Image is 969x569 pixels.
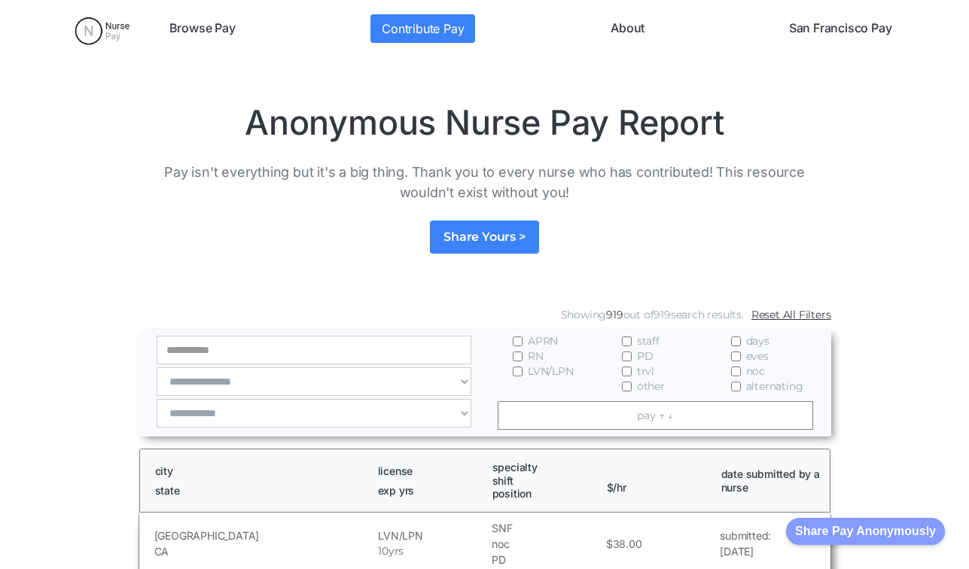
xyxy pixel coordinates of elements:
h1: $/hr [607,467,708,494]
span: staff [637,333,660,348]
h1: exp yrs [378,484,479,497]
a: About [605,14,651,43]
input: trvl [622,367,632,376]
h1: state [155,484,364,497]
a: Reset All Filters [751,307,831,322]
h1: license [378,464,479,478]
h5: PD [492,552,602,567]
h5: submitted: [720,528,771,543]
h5: 38.00 [613,536,642,552]
h1: city [155,464,364,478]
span: trvl [637,364,654,379]
span: noc [746,364,765,379]
button: Share Pay Anonymously [786,518,945,545]
h5: SNF [492,520,602,536]
a: Browse Pay [163,14,242,43]
h1: shift [492,474,593,488]
a: Contribute Pay [370,14,475,43]
span: APRN [528,333,558,348]
div: Showing out of search results. [561,307,744,322]
p: Pay isn't everything but it's a big thing. Thank you to every nurse who has contributed! This res... [139,162,831,202]
input: RN [513,351,523,361]
a: San Francisco Pay [783,14,898,43]
span: 919 [654,308,670,321]
form: Email Form [139,303,831,437]
input: alternating [731,382,741,391]
span: 919 [606,308,623,321]
span: days [746,333,769,348]
h5: [DATE] [720,543,771,559]
h5: LVN/LPN [378,528,488,543]
span: PD [637,348,654,364]
h1: position [492,487,593,501]
h5: CA [154,543,375,559]
input: PD [622,351,632,361]
input: APRN [513,336,523,346]
h5: $ [606,536,613,552]
span: alternating [746,379,803,394]
a: submitted:[DATE] [720,528,771,559]
input: eves [731,351,741,361]
span: LVN/LPN [528,364,574,379]
input: LVN/LPN [513,367,523,376]
input: days [731,336,741,346]
a: pay ↑ ↓ [498,401,813,430]
h5: noc [492,536,602,552]
span: eves [746,348,769,364]
h1: Anonymous Nurse Pay Report [139,102,831,144]
input: other [622,382,632,391]
h1: specialty [492,461,593,474]
input: noc [731,367,741,376]
h5: [GEOGRAPHIC_DATA] [154,528,375,543]
h5: yrs [389,543,404,559]
h5: 10 [378,543,389,559]
span: RN [528,348,544,364]
input: staff [622,336,632,346]
span: other [637,379,665,394]
h1: date submitted by a nurse [721,467,822,494]
a: Share Yours > [430,221,538,254]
